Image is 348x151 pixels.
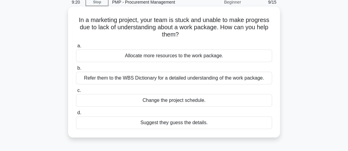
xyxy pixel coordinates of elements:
[76,72,272,84] div: Refer them to the WBS Dictionary for a detailed understanding of the work package.
[77,43,81,48] span: a.
[75,16,273,39] h5: In a marketing project, your team is stuck and unable to make progress due to lack of understandi...
[77,88,81,93] span: c.
[77,65,81,71] span: b.
[76,49,272,62] div: Allocate more resources to the work package.
[76,116,272,129] div: Suggest they guess the details.
[76,94,272,107] div: Change the project schedule.
[77,110,81,115] span: d.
